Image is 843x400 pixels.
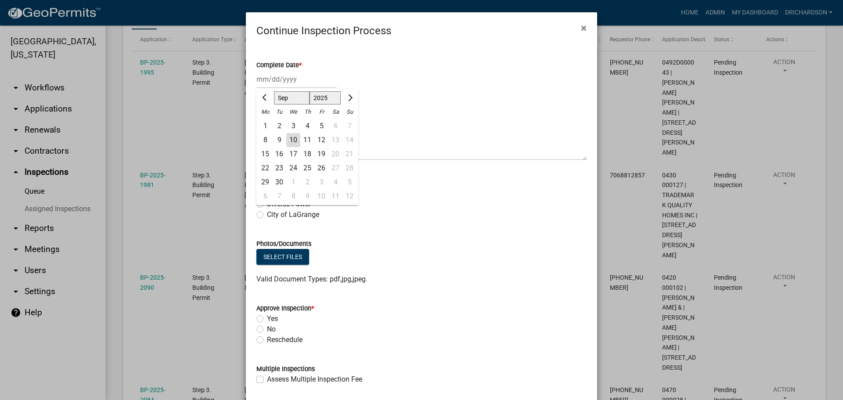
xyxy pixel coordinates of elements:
[258,189,272,203] div: Monday, October 6, 2025
[286,105,300,119] div: We
[258,147,272,161] div: Monday, September 15, 2025
[267,314,278,324] label: Yes
[258,119,272,133] div: Monday, September 1, 2025
[286,119,300,133] div: Wednesday, September 3, 2025
[314,161,328,175] div: Friday, September 26, 2025
[286,161,300,175] div: 24
[314,133,328,147] div: 12
[256,70,337,88] input: mm/dd/yyyy
[581,22,587,34] span: ×
[300,189,314,203] div: 9
[272,133,286,147] div: Tuesday, September 9, 2025
[258,189,272,203] div: 6
[272,175,286,189] div: 30
[328,105,342,119] div: Sa
[272,119,286,133] div: Tuesday, September 2, 2025
[272,189,286,203] div: 7
[286,161,300,175] div: Wednesday, September 24, 2025
[258,133,272,147] div: Monday, September 8, 2025
[256,23,391,39] h4: Continue Inspection Process
[286,133,300,147] div: Wednesday, September 10, 2025
[300,175,314,189] div: Thursday, October 2, 2025
[272,161,286,175] div: Tuesday, September 23, 2025
[258,175,272,189] div: Monday, September 29, 2025
[314,189,328,203] div: 10
[314,105,328,119] div: Fr
[256,306,314,312] label: Approve Inspection
[314,119,328,133] div: 5
[272,161,286,175] div: 23
[314,147,328,161] div: Friday, September 19, 2025
[258,105,272,119] div: Mo
[300,133,314,147] div: Thursday, September 11, 2025
[300,161,314,175] div: 25
[300,147,314,161] div: Thursday, September 18, 2025
[258,161,272,175] div: Monday, September 22, 2025
[300,189,314,203] div: Thursday, October 9, 2025
[286,147,300,161] div: 17
[272,175,286,189] div: Tuesday, September 30, 2025
[300,105,314,119] div: Th
[267,209,319,220] label: City of LaGrange
[256,241,311,247] label: Photos/Documents
[258,147,272,161] div: 15
[314,175,328,189] div: Friday, October 3, 2025
[314,161,328,175] div: 26
[300,119,314,133] div: 4
[314,133,328,147] div: Friday, September 12, 2025
[314,189,328,203] div: Friday, October 10, 2025
[314,147,328,161] div: 19
[574,16,594,40] button: Close
[258,161,272,175] div: 22
[267,374,362,385] label: Assess Multiple Inspection Fee
[342,105,357,119] div: Su
[258,175,272,189] div: 29
[344,91,355,105] button: Next month
[258,119,272,133] div: 1
[286,175,300,189] div: Wednesday, October 1, 2025
[300,161,314,175] div: Thursday, September 25, 2025
[272,105,286,119] div: Tu
[310,91,341,105] select: Select year
[286,133,300,147] div: 10
[286,119,300,133] div: 3
[272,189,286,203] div: Tuesday, October 7, 2025
[314,119,328,133] div: Friday, September 5, 2025
[272,147,286,161] div: 16
[286,175,300,189] div: 1
[258,133,272,147] div: 8
[286,189,300,203] div: 8
[300,119,314,133] div: Thursday, September 4, 2025
[267,324,276,335] label: No
[256,62,302,68] label: Complete Date
[300,147,314,161] div: 18
[272,133,286,147] div: 9
[300,175,314,189] div: 2
[272,119,286,133] div: 2
[260,91,270,105] button: Previous month
[286,147,300,161] div: Wednesday, September 17, 2025
[274,91,310,105] select: Select month
[256,366,315,372] label: Multiple Inspections
[256,275,366,283] span: Valid Document Types: pdf,jpg,jpeg
[286,189,300,203] div: Wednesday, October 8, 2025
[267,335,303,345] label: Reschedule
[314,175,328,189] div: 3
[300,133,314,147] div: 11
[272,147,286,161] div: Tuesday, September 16, 2025
[256,249,309,265] button: Select files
